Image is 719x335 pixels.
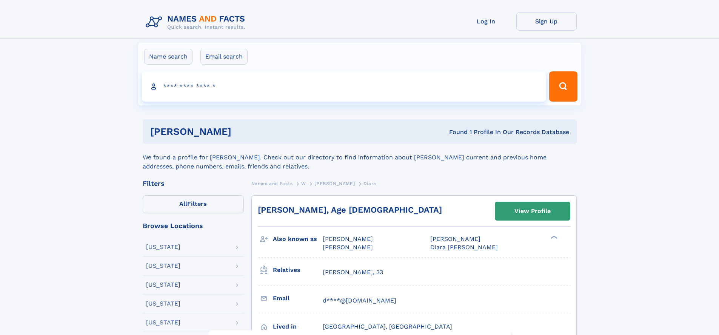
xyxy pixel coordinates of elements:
[146,320,180,326] div: [US_STATE]
[301,179,306,188] a: W
[323,244,373,251] span: [PERSON_NAME]
[549,235,558,240] div: ❯
[143,12,251,32] img: Logo Names and Facts
[143,144,577,171] div: We found a profile for [PERSON_NAME]. Check out our directory to find information about [PERSON_N...
[314,181,355,186] span: [PERSON_NAME]
[143,180,244,187] div: Filters
[273,292,323,305] h3: Email
[273,320,323,333] h3: Lived in
[200,49,248,65] label: Email search
[150,127,340,136] h1: [PERSON_NAME]
[144,49,192,65] label: Name search
[495,202,570,220] a: View Profile
[142,71,546,102] input: search input
[323,268,383,276] a: [PERSON_NAME], 33
[314,179,355,188] a: [PERSON_NAME]
[251,179,293,188] a: Names and Facts
[273,233,323,245] h3: Also known as
[146,244,180,250] div: [US_STATE]
[146,301,180,307] div: [US_STATE]
[430,244,498,251] span: Diara [PERSON_NAME]
[179,200,187,207] span: All
[516,12,577,31] a: Sign Up
[146,282,180,288] div: [US_STATE]
[456,12,516,31] a: Log In
[549,71,577,102] button: Search Button
[514,202,551,220] div: View Profile
[340,128,569,136] div: Found 1 Profile In Our Records Database
[363,181,376,186] span: Diara
[323,235,373,242] span: [PERSON_NAME]
[258,205,442,215] a: [PERSON_NAME], Age [DEMOGRAPHIC_DATA]
[146,263,180,269] div: [US_STATE]
[143,195,244,213] label: Filters
[273,264,323,276] h3: Relatives
[143,222,244,229] div: Browse Locations
[323,323,452,330] span: [GEOGRAPHIC_DATA], [GEOGRAPHIC_DATA]
[301,181,306,186] span: W
[430,235,480,242] span: [PERSON_NAME]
